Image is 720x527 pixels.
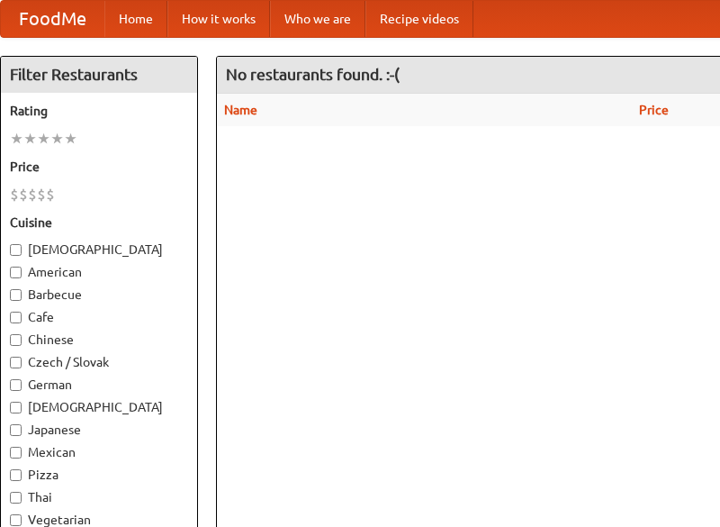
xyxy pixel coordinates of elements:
a: How it works [167,1,270,37]
label: Barbecue [10,286,188,304]
li: ★ [64,129,77,149]
input: Vegetarian [10,514,22,526]
input: Chinese [10,334,22,346]
a: Name [224,103,257,117]
a: Home [104,1,167,37]
input: German [10,379,22,391]
label: Cafe [10,308,188,326]
a: Who we are [270,1,365,37]
li: ★ [50,129,64,149]
input: [DEMOGRAPHIC_DATA] [10,244,22,256]
h4: Filter Restaurants [1,57,197,93]
label: Japanese [10,421,188,439]
li: ★ [37,129,50,149]
li: $ [10,185,19,204]
input: American [10,267,22,278]
input: Barbecue [10,289,22,301]
input: Thai [10,492,22,504]
input: [DEMOGRAPHIC_DATA] [10,402,22,413]
label: Pizza [10,466,188,484]
li: $ [19,185,28,204]
li: $ [37,185,46,204]
h5: Cuisine [10,214,188,232]
label: American [10,263,188,281]
label: Thai [10,488,188,506]
li: ★ [23,129,37,149]
li: $ [28,185,37,204]
li: $ [46,185,55,204]
input: Czech / Slovak [10,357,22,368]
label: German [10,376,188,394]
input: Mexican [10,447,22,459]
label: Czech / Slovak [10,353,188,371]
a: Price [639,103,669,117]
input: Pizza [10,469,22,481]
input: Japanese [10,424,22,436]
input: Cafe [10,312,22,323]
h5: Price [10,158,188,176]
label: [DEMOGRAPHIC_DATA] [10,241,188,259]
a: FoodMe [1,1,104,37]
label: Chinese [10,331,188,349]
label: [DEMOGRAPHIC_DATA] [10,398,188,416]
li: ★ [10,129,23,149]
a: Recipe videos [365,1,473,37]
label: Mexican [10,443,188,461]
ng-pluralize: No restaurants found. :-( [226,66,400,83]
h5: Rating [10,102,188,120]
